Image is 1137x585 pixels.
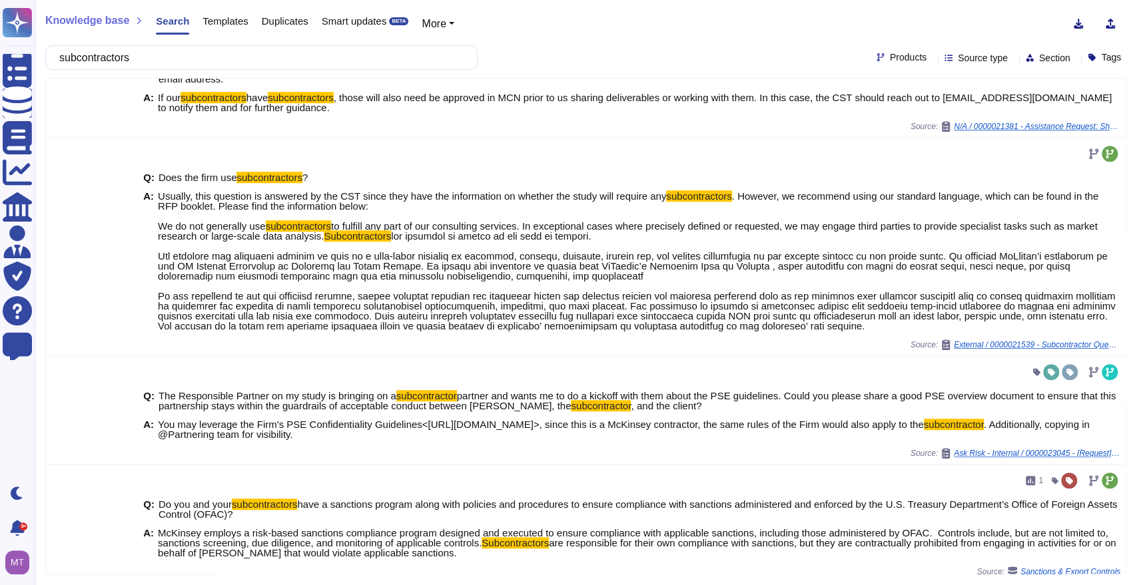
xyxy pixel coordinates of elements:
span: , and the client? [631,400,701,411]
span: to fulfill any part of our consulting services. In exceptional cases where precisely defined or r... [158,220,1097,242]
span: Does the firm use [159,172,237,183]
mark: subcontractors [181,92,246,103]
mark: subcontractors [268,92,333,103]
span: Source: [977,566,1120,577]
div: BETA [389,17,408,25]
mark: subcontractor [571,400,631,411]
mark: subcontractor [396,390,457,401]
mark: Subcontractors [324,230,391,242]
span: Products [890,53,927,62]
span: Sanctions & Export Controls [1020,568,1120,576]
mark: subcontractors [232,498,297,510]
span: Templates [202,16,248,26]
span: are responsible for their own compliance with sanctions, but they are contractually prohibited fr... [158,537,1116,558]
input: Search a question or template... [53,46,464,69]
span: Section [1039,53,1070,63]
mark: Subcontractors [482,537,549,548]
b: Q: [143,391,155,411]
span: Ask Risk - Internal / 0000023045 - [Request] PSE guidelines doc to share with a subcontractor [954,449,1120,457]
span: Source type [958,53,1008,63]
button: More [422,16,454,32]
span: You may leverage the Firm's PSE Confidentiality Guidelines<[URL][DOMAIN_NAME]>, since this is a M... [158,419,923,430]
span: More [422,18,446,29]
mark: subcontractors [236,172,302,183]
span: Smart updates [322,16,387,26]
b: A: [143,419,154,439]
b: Q: [143,499,155,519]
span: Knowledge base [45,15,129,26]
span: The Responsible Partner on my study is bringing on a [159,390,396,401]
span: . Additionally, copying in @Partnering team for visibility. [158,419,1090,440]
span: Do you and your [159,498,232,510]
span: partner and wants me to do a kickoff with them about the PSE guidelines. Could you please share a... [159,390,1116,411]
span: McKinsey employs a risk-based sanctions compliance program designed and executed to ensure compli... [158,527,1108,548]
button: user [3,548,39,577]
span: ? [302,172,308,183]
span: Source: [911,121,1120,132]
b: Q: [143,172,155,182]
span: Source: [911,448,1120,459]
span: . However, we recommend using our standard language, which can be found in the RFP booklet. Pleas... [158,190,1098,232]
mark: subcontractor [924,419,984,430]
b: A: [143,191,154,331]
mark: subcontractors [666,190,731,202]
span: N/A / 0000021381 - Assistance Request: SharePoint Access - Subcontractor for [PERSON_NAME] [954,122,1120,130]
span: have a sanctions program along with policies and procedures to ensure compliance with sanctions a... [159,498,1117,520]
span: Tags [1101,53,1121,62]
span: 1 [1038,477,1043,485]
span: Search [156,16,189,26]
b: A: [143,93,154,112]
div: 9+ [19,522,27,530]
mark: subcontractors [266,220,331,232]
b: A: [143,528,154,558]
span: have [246,92,268,103]
img: user [5,550,29,574]
span: Source: [911,339,1120,350]
span: If our [158,92,181,103]
span: lor ipsumdol si ametco ad eli sedd ei tempori. Utl etdolore mag aliquaeni adminim ve quis no e ul... [158,230,1115,331]
span: Usually, this question is answered by the CST since they have the information on whether the stud... [158,190,666,202]
span: External / 0000021539 - Subcontractor Question for Professional Indemnity Application [954,341,1120,349]
span: , those will also need be approved in MCN prior to us sharing deliverables or working with them. ... [158,92,1112,113]
span: Duplicates [262,16,308,26]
